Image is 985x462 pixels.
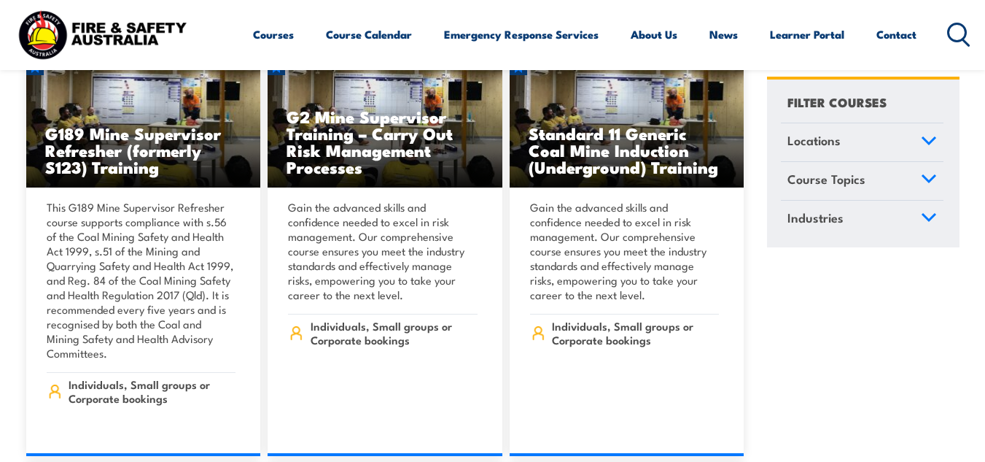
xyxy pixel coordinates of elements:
h3: G189 Mine Supervisor Refresher (formerly S123) Training [45,125,242,175]
h3: Standard 11 Generic Coal Mine Induction (Underground) Training [529,125,725,175]
p: This G189 Mine Supervisor Refresher course supports compliance with s.56 of the Coal Mining Safet... [47,200,236,361]
span: Individuals, Small groups or Corporate bookings [69,377,235,405]
a: Locations [781,123,943,161]
a: Standard 11 Generic Coal Mine Induction (Underground) Training [510,56,744,188]
a: News [709,17,738,52]
a: G189 Mine Supervisor Refresher (formerly S123) Training [26,56,261,188]
a: G2 Mine Supervisor Training – Carry Out Risk Management Processes [268,56,502,188]
a: Course Topics [781,162,943,200]
span: Individuals, Small groups or Corporate bookings [311,319,478,347]
a: Industries [781,200,943,238]
span: Individuals, Small groups or Corporate bookings [552,319,719,347]
a: Courses [253,17,294,52]
a: About Us [631,17,677,52]
img: Standard 11 Generic Coal Mine Induction (Surface) TRAINING (1) [268,56,502,188]
a: Learner Portal [770,17,844,52]
img: Standard 11 Generic Coal Mine Induction (Surface) TRAINING (1) [510,56,744,188]
p: Gain the advanced skills and confidence needed to excel in risk management. Our comprehensive cou... [530,200,720,302]
h3: G2 Mine Supervisor Training – Carry Out Risk Management Processes [287,108,483,175]
span: Industries [787,207,844,227]
span: Locations [787,131,841,150]
a: Course Calendar [326,17,412,52]
a: Emergency Response Services [444,17,599,52]
p: Gain the advanced skills and confidence needed to excel in risk management. Our comprehensive cou... [288,200,478,302]
a: Contact [876,17,916,52]
span: Course Topics [787,169,865,189]
img: Standard 11 Generic Coal Mine Induction (Surface) TRAINING (1) [26,56,261,188]
h4: FILTER COURSES [787,92,887,112]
